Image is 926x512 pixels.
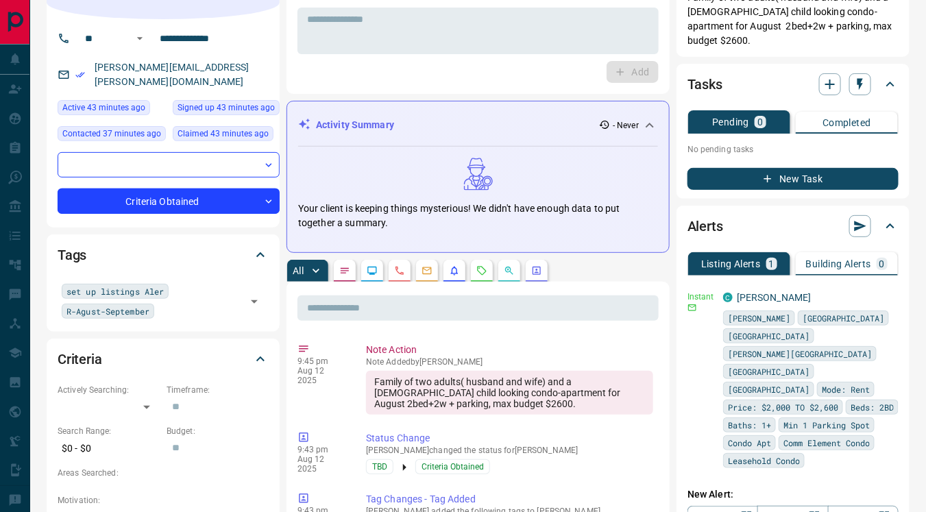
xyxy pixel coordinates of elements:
[58,467,269,479] p: Areas Searched:
[58,343,269,376] div: Criteria
[728,329,809,343] span: [GEOGRAPHIC_DATA]
[712,117,749,127] p: Pending
[806,259,871,269] p: Building Alerts
[851,400,894,414] span: Beds: 2BD
[95,62,249,87] a: [PERSON_NAME][EMAIL_ADDRESS][PERSON_NAME][DOMAIN_NAME]
[58,494,269,507] p: Motivation:
[823,118,871,127] p: Completed
[394,265,405,276] svg: Calls
[728,400,838,414] span: Price: $2,000 TO $2,600
[366,357,653,367] p: Note Added by [PERSON_NAME]
[297,356,345,366] p: 9:45 pm
[728,418,771,432] span: Baths: 1+
[62,101,145,114] span: Active 43 minutes ago
[167,384,269,396] p: Timeframe:
[687,303,697,313] svg: Email
[366,343,653,357] p: Note Action
[58,126,166,145] div: Tue Aug 12 2025
[687,215,723,237] h2: Alerts
[132,30,148,47] button: Open
[245,292,264,311] button: Open
[339,265,350,276] svg: Notes
[728,347,872,361] span: [PERSON_NAME][GEOGRAPHIC_DATA]
[298,112,658,138] div: Activity Summary- Never
[783,436,870,450] span: Comm Element Condo
[531,265,542,276] svg: Agent Actions
[422,460,484,474] span: Criteria Obtained
[687,73,722,95] h2: Tasks
[803,311,884,325] span: [GEOGRAPHIC_DATA]
[687,168,899,190] button: New Task
[476,265,487,276] svg: Requests
[173,100,280,119] div: Tue Aug 12 2025
[297,445,345,454] p: 9:43 pm
[366,492,653,507] p: Tag Changes - Tag Added
[58,188,280,214] div: Criteria Obtained
[701,259,761,269] p: Listing Alerts
[504,265,515,276] svg: Opportunities
[366,446,653,455] p: [PERSON_NAME] changed the status for [PERSON_NAME]
[757,117,763,127] p: 0
[293,266,304,276] p: All
[178,127,269,141] span: Claimed 43 minutes ago
[879,259,885,269] p: 0
[62,127,161,141] span: Contacted 37 minutes ago
[58,100,166,119] div: Tue Aug 12 2025
[367,265,378,276] svg: Lead Browsing Activity
[687,487,899,502] p: New Alert:
[58,437,160,460] p: $0 - $0
[167,425,269,437] p: Budget:
[769,259,775,269] p: 1
[687,210,899,243] div: Alerts
[723,293,733,302] div: condos.ca
[728,311,790,325] span: [PERSON_NAME]
[58,239,269,271] div: Tags
[728,454,800,467] span: Leasehold Condo
[297,366,345,385] p: Aug 12 2025
[316,118,394,132] p: Activity Summary
[298,202,658,230] p: Your client is keeping things mysterious! We didn't have enough data to put together a summary.
[58,425,160,437] p: Search Range:
[366,371,653,415] div: Family of two adults( husband and wife) and a [DEMOGRAPHIC_DATA] child looking condo-apartment fo...
[66,304,149,318] span: R-Agust-September
[173,126,280,145] div: Tue Aug 12 2025
[366,431,653,446] p: Status Change
[737,292,812,303] a: [PERSON_NAME]
[728,365,809,378] span: [GEOGRAPHIC_DATA]
[178,101,275,114] span: Signed up 43 minutes ago
[75,70,85,80] svg: Email Verified
[66,284,164,298] span: set up listings Aler
[687,68,899,101] div: Tasks
[613,119,639,132] p: - Never
[822,382,870,396] span: Mode: Rent
[687,139,899,160] p: No pending tasks
[687,291,715,303] p: Instant
[728,382,809,396] span: [GEOGRAPHIC_DATA]
[58,244,86,266] h2: Tags
[58,384,160,396] p: Actively Searching:
[372,460,387,474] span: TBD
[58,348,102,370] h2: Criteria
[449,265,460,276] svg: Listing Alerts
[783,418,870,432] span: Min 1 Parking Spot
[297,454,345,474] p: Aug 12 2025
[422,265,432,276] svg: Emails
[728,436,771,450] span: Condo Apt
